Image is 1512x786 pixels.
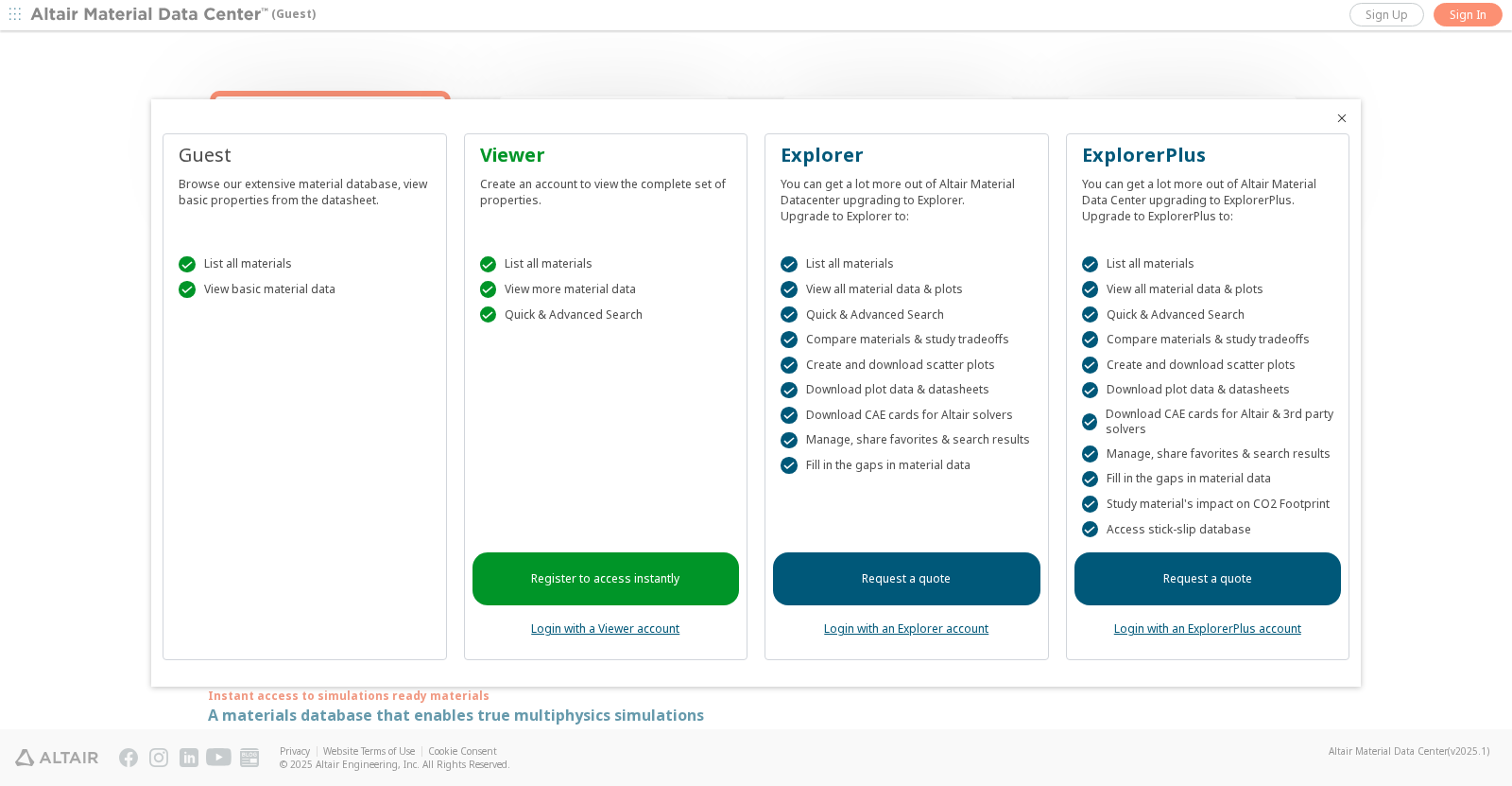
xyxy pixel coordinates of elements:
div:  [1082,256,1099,273]
div: Guest [179,142,431,168]
div: Compare materials & study tradeoffs [1082,331,1334,348]
div: Explorer [781,142,1033,168]
a: Login with an Explorer account [824,620,988,637]
div:  [781,256,798,273]
div:  [781,457,798,474]
div:  [1082,521,1099,538]
div: Fill in the gaps in material data [1082,471,1334,488]
div: Download CAE cards for Altair & 3rd party solvers [1082,407,1334,437]
div: Manage, share favorites & search results [781,432,1033,449]
div: Fill in the gaps in material data [781,457,1033,474]
div: Download plot data & datasheets [781,382,1033,399]
div: Quick & Advanced Search [480,306,732,323]
div: ExplorerPlus [1082,142,1334,168]
div: Compare materials & study tradeoffs [781,331,1033,348]
div: Study material's impact on CO2 Footprint [1082,496,1334,513]
div: Create and download scatter plots [1082,357,1334,374]
div: You can get a lot more out of Altair Material Datacenter upgrading to Explorer. Upgrade to Explor... [781,168,1033,224]
a: Login with a Viewer account [531,620,679,637]
div:  [480,306,497,323]
div: View all material data & plots [781,281,1033,298]
div: View all material data & plots [1082,281,1334,298]
div: Manage, share favorites & search results [1082,445,1334,463]
div:  [1082,306,1099,323]
button: Close [1334,111,1349,126]
div: Access stick-slip database [1082,521,1334,538]
div:  [179,256,196,273]
div:  [1082,496,1099,513]
div:  [781,281,798,298]
a: Request a quote [773,552,1040,605]
div:  [480,281,497,298]
div:  [480,256,497,273]
div: You can get a lot more out of Altair Material Data Center upgrading to ExplorerPlus. Upgrade to E... [1082,168,1334,224]
div: Viewer [480,142,732,168]
div: Browse our extensive material database, view basic properties from the datasheet. [179,168,431,208]
div: View basic material data [179,281,431,298]
a: Request a quote [1074,552,1342,605]
div:  [1082,471,1099,488]
div:  [1082,357,1099,374]
div:  [781,357,798,374]
div:  [1082,331,1099,348]
div: Create and download scatter plots [781,357,1033,374]
div: List all materials [781,256,1033,273]
div:  [1082,281,1099,298]
div:  [781,306,798,323]
div:  [1082,413,1097,430]
div: Quick & Advanced Search [1082,306,1334,323]
div:  [1082,445,1099,463]
div:  [179,281,196,298]
div: Download plot data & datasheets [1082,382,1334,399]
div: Quick & Advanced Search [781,306,1033,323]
div:  [781,432,798,449]
div: List all materials [179,256,431,273]
div: View more material data [480,281,732,298]
div: Create an account to view the complete set of properties. [480,168,732,208]
div: List all materials [480,256,732,273]
div:  [1082,382,1099,399]
div: List all materials [1082,256,1334,273]
a: Login with an ExplorerPlus account [1114,620,1301,637]
a: Register to access instantly [472,552,740,605]
div:  [781,382,798,399]
div:  [781,407,798,424]
div:  [781,331,798,348]
div: Download CAE cards for Altair solvers [781,407,1033,424]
